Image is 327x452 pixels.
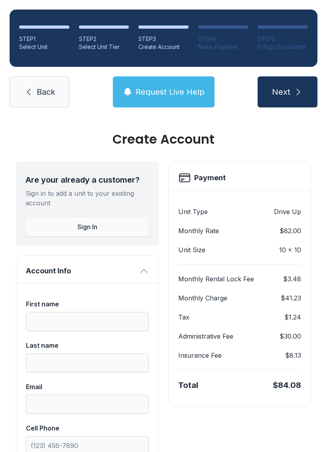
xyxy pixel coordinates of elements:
div: E-Sign Documents [258,43,308,51]
input: Last name [26,353,149,372]
input: First name [26,312,149,331]
dd: Drive Up [274,207,301,216]
span: Request Live Help [136,86,205,97]
dd: $3.48 [283,274,301,284]
div: Select Unit Tier [79,43,129,51]
dd: $41.23 [281,293,301,303]
button: Account Info [16,256,158,283]
div: Are your already a customer? [26,174,149,185]
div: STEP 1 [19,35,69,43]
dd: $1.24 [284,312,301,322]
div: STEP 3 [138,35,189,43]
dt: Tax [178,312,189,322]
dt: Monthly Rate [178,226,219,236]
div: Create Account [138,43,189,51]
dt: Administrative Fee [178,331,233,341]
div: $84.08 [273,380,301,391]
div: Total [178,380,198,391]
dd: $8.13 [285,351,301,360]
span: Back [37,86,55,97]
div: STEP 4 [198,35,248,43]
h2: Payment [194,172,226,183]
dd: $30.00 [280,331,301,341]
dt: Monthly Charge [178,293,227,303]
div: STEP 2 [79,35,129,43]
dt: Insurance Fee [178,351,222,360]
span: Sign In [77,222,97,232]
input: Email [26,395,149,414]
div: Cell Phone [26,423,149,433]
div: Make Payment [198,43,248,51]
dd: 10 x 10 [279,245,301,255]
div: STEP 5 [258,35,308,43]
dt: Unit Size [178,245,205,255]
span: Next [272,86,290,97]
div: Email [26,382,149,392]
dt: Monthly Rental Lock Fee [178,274,254,284]
div: Sign in to add a unit to your existing account [26,189,149,208]
dd: $82.00 [280,226,301,236]
dt: Unit Type [178,207,208,216]
div: Select Unit [19,43,69,51]
div: Last name [26,341,149,350]
div: First name [26,299,149,309]
div: Create Account [16,133,311,146]
span: Account Info [26,265,136,277]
